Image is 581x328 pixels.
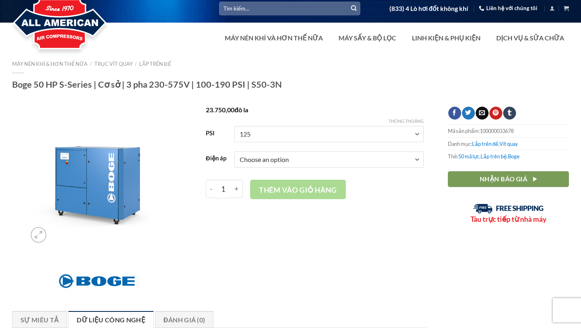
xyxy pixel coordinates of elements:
font: , [507,153,508,160]
a: Vít quay [499,141,518,147]
font: PSI [206,129,215,137]
a: (833) 4 Lò hơi đốt không khí [389,2,468,16]
a: Linh kiện & Phụ kiện [407,30,485,46]
a: Boge [508,153,520,160]
font: / [135,61,137,67]
a: Lắp trên đế [472,141,498,147]
font: / [90,61,92,67]
font: Liên hệ với chúng tôi [486,5,537,11]
font: Thêm vào giỏ hàng [259,185,336,194]
img: Miễn phí vận chuyển [473,204,544,214]
a: Máy nén khí & hơn thế nữa [12,61,88,67]
font: Đánh giá (0) [163,316,205,324]
a: Chia sẻ trên Tumblr [503,107,516,120]
a: Chia sẻ trên Facebook [448,107,461,120]
font: , [479,153,481,160]
font: Máy nén khí và hơn thế nữa [225,34,323,42]
a: Trục vít quay [94,61,133,67]
a: Gửi email cho bạn bè [476,107,488,120]
a: Đăng nhập [550,3,555,13]
font: Mã sản phẩm: [448,128,480,134]
font: 100000033678 [480,128,514,134]
button: Thêm vào giỏ hàng [250,180,346,199]
button: Nộp [348,2,360,15]
a: 50 mã lực [458,153,479,160]
font: , [498,141,499,147]
a: Chia sẻ trên Twitter [462,107,474,120]
a: Dịch vụ & Sửa chữa [491,30,569,46]
img: Boge 50 HP S-Series | Cơ sở | 3 pha 230-575V | 100-190 PSI | S50-3N [27,107,167,247]
font: Dữ liệu công nghệ [77,316,145,324]
a: Máy sấy & Bộ lọc [334,30,401,46]
font: Dịch vụ & Sửa chữa [496,34,564,42]
font: Thẻ: [448,153,458,160]
font: Linh kiện & Phụ kiện [412,34,481,42]
input: Số lượng sản phẩm [216,180,231,198]
a: Xóa tùy chọn [389,118,424,124]
a: Nhận báo giá [448,171,569,187]
font: đô la [234,106,248,114]
font: (833) 4 Lò hơi đốt không khí [389,5,468,12]
input: + [231,180,242,198]
font: Danh mục: [448,141,472,147]
font: Sự miêu tả [21,316,59,324]
input: Tìm kiếm… [219,2,360,15]
a: Máy nén khí và hơn thế nữa [220,30,328,46]
a: Ghim trên Pinterest [489,107,502,120]
font: Tàu trực tiếp từ nhà máy [470,215,546,223]
font: Thông thoáng [389,118,424,124]
img: Boge [54,269,139,293]
font: 23.750,00 [206,106,234,114]
input: - [206,180,216,198]
font: Nhận báo giá [480,175,528,183]
a: Lắp trên bệ [481,153,507,160]
font: Điện áp [206,154,226,162]
a: Liên hệ với chúng tôi [479,2,537,15]
font: Boge 50 HP S-Series | Cơ sở | 3 pha 230-575V | 100-190 PSI | S50-3N [12,79,282,90]
font: Máy sấy & Bộ lọc [339,34,396,42]
a: Lắp trên đế [139,61,171,67]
